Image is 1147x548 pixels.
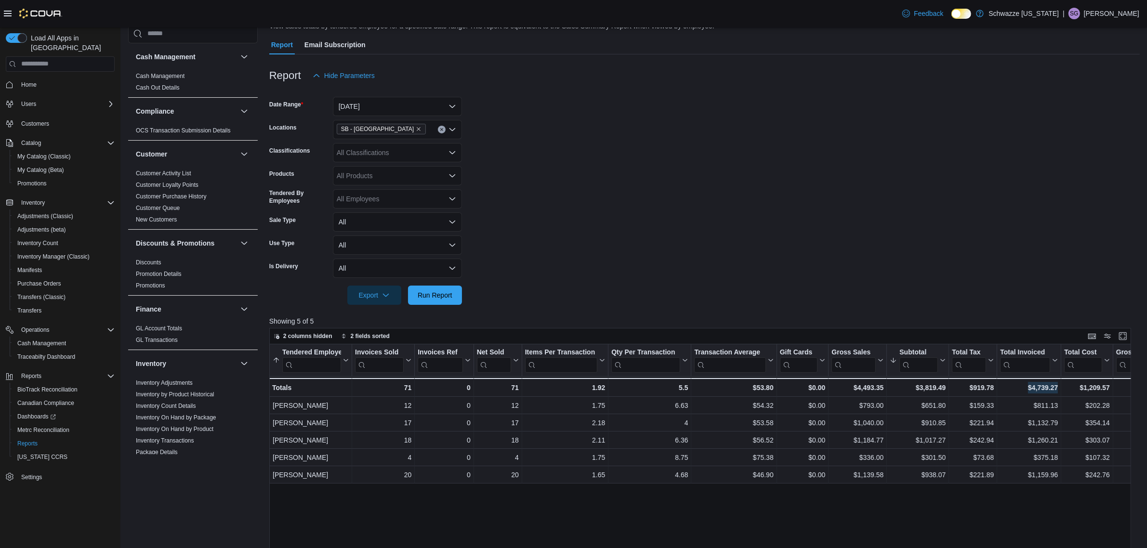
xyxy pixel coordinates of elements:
button: Reports [2,369,119,383]
div: $1,209.57 [1064,382,1109,393]
a: Metrc Reconciliation [13,424,73,436]
div: $0.00 [779,400,825,411]
button: Total Invoiced [1000,348,1058,372]
label: Date Range [269,101,303,108]
div: Net Sold [476,348,511,372]
div: Qty Per Transaction [611,348,680,372]
div: 2.18 [525,417,606,429]
button: Subtotal [890,348,946,372]
button: Promotions [10,177,119,190]
a: Inventory Adjustments [136,379,193,386]
span: Customer Purchase History [136,193,207,200]
div: Total Tax [952,348,986,372]
a: Promotions [136,282,165,289]
button: Display options [1102,330,1113,342]
a: GL Account Totals [136,325,182,332]
span: Email Subscription [304,35,366,54]
div: 4 [611,417,688,429]
span: Inventory Manager (Classic) [13,251,115,262]
div: Total Invoiced [1000,348,1050,372]
div: $221.94 [952,417,994,429]
button: Customer [136,149,237,159]
div: Subtotal [899,348,938,357]
button: Inventory [136,359,237,368]
span: Manifests [13,264,115,276]
button: Canadian Compliance [10,396,119,410]
a: Cash Management [136,73,185,79]
div: 12 [355,400,411,411]
span: Hide Parameters [324,71,375,80]
div: Compliance [128,125,258,140]
div: Totals [272,382,349,393]
span: Inventory Manager (Classic) [17,253,90,261]
a: Inventory On Hand by Product [136,426,213,432]
button: Transfers [10,304,119,317]
div: Tendered Employee [282,348,341,357]
div: Discounts & Promotions [128,257,258,295]
button: Reports [17,370,45,382]
div: Invoices Ref [418,348,462,372]
span: Promotions [13,178,115,189]
div: Transaction Average [694,348,765,357]
span: OCS Transaction Submission Details [136,127,231,134]
div: [PERSON_NAME] [273,417,349,429]
button: Open list of options [448,126,456,133]
span: Settings [17,470,115,483]
span: SB - [GEOGRAPHIC_DATA] [341,124,414,134]
button: Items Per Transaction [525,348,605,372]
a: Promotion Details [136,271,182,277]
button: Open list of options [448,149,456,157]
div: Total Cost [1064,348,1102,357]
span: My Catalog (Beta) [13,164,115,176]
span: Transfers (Classic) [13,291,115,303]
label: Is Delivery [269,262,298,270]
button: Cash Management [238,51,250,63]
div: Inventory [128,377,258,520]
a: Inventory Manager (Classic) [13,251,93,262]
button: Hide Parameters [309,66,379,85]
span: Report [271,35,293,54]
span: Customer Queue [136,204,180,212]
button: Compliance [238,105,250,117]
span: [US_STATE] CCRS [17,453,67,461]
div: [PERSON_NAME] [273,400,349,411]
a: Package Details [136,449,178,456]
div: $651.80 [890,400,946,411]
span: Cash Management [13,338,115,349]
span: BioTrack Reconciliation [13,384,115,395]
button: Adjustments (beta) [10,223,119,236]
h3: Compliance [136,106,174,116]
button: Transaction Average [694,348,773,372]
span: Traceabilty Dashboard [13,351,115,363]
span: Dashboards [13,411,115,422]
div: $910.85 [890,417,946,429]
span: Load All Apps in [GEOGRAPHIC_DATA] [27,33,115,52]
button: Transfers (Classic) [10,290,119,304]
span: Traceabilty Dashboard [17,353,75,361]
div: $53.58 [694,417,773,429]
label: Use Type [269,239,294,247]
div: Invoices Sold [355,348,404,357]
label: Classifications [269,147,310,155]
button: Open list of options [448,172,456,180]
a: [US_STATE] CCRS [13,451,71,463]
span: Promotion Details [136,270,182,278]
span: Metrc Reconciliation [17,426,69,434]
a: Adjustments (beta) [13,224,70,235]
button: All [333,235,462,255]
span: New Customers [136,216,177,223]
div: Total Invoiced [1000,348,1050,357]
div: Subtotal [899,348,938,372]
button: BioTrack Reconciliation [10,383,119,396]
div: $53.80 [694,382,773,393]
button: Tendered Employee [273,348,349,372]
button: Net Sold [476,348,518,372]
button: Total Cost [1064,348,1109,372]
div: Transaction Average [694,348,765,372]
span: Reports [13,438,115,449]
div: Tendered Employee [282,348,341,372]
button: Compliance [136,106,237,116]
button: Qty Per Transaction [611,348,688,372]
